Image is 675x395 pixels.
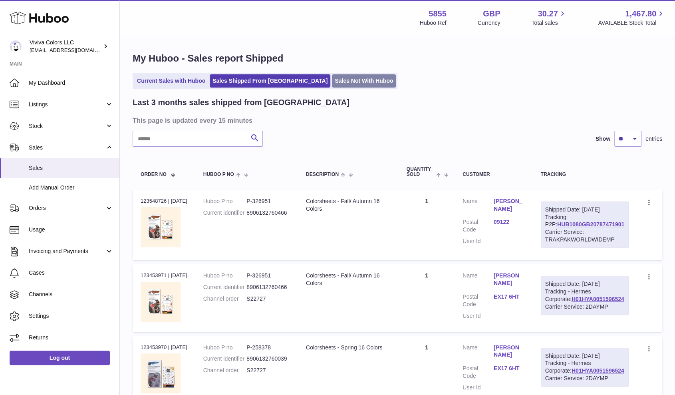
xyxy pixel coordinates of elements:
dt: Current identifier [203,283,247,291]
strong: 5855 [429,8,447,19]
img: 58551699429673.jpg [141,282,181,322]
div: Carrier Service: TRAKPAKWORLDWIDEMP [545,228,624,243]
div: Carrier Service: 2DAYMP [545,375,624,382]
span: Description [306,172,339,177]
span: Channels [29,291,113,298]
img: 58551699429673.jpg [141,207,181,247]
td: 1 [399,190,455,260]
a: H01HYA0051596524 [572,296,624,302]
dt: Postal Code [463,365,494,380]
h3: This page is updated every 15 minutes [133,116,660,125]
span: entries [645,135,662,143]
div: Colorsheets - Fall/ Autumn 16 Colors [306,272,391,287]
span: Sales [29,144,105,152]
a: 30.27 Total sales [531,8,567,27]
a: H01HYA0051596524 [572,367,624,374]
a: Log out [10,351,110,365]
span: Invoicing and Payments [29,247,105,255]
span: Order No [141,172,167,177]
strong: GBP [483,8,500,19]
a: [PERSON_NAME] [494,344,525,359]
dd: P-258378 [246,344,290,351]
div: Shipped Date: [DATE] [545,280,624,288]
dt: Name [463,197,494,215]
dt: Channel order [203,295,247,303]
a: Sales Not With Huboo [332,74,396,88]
div: Shipped Date: [DATE] [545,352,624,360]
dd: P-326951 [246,197,290,205]
label: Show [596,135,610,143]
dd: 8906132760466 [246,209,290,217]
span: [EMAIL_ADDRESS][DOMAIN_NAME] [30,47,117,53]
span: Huboo P no [203,172,234,177]
div: Viviva Colors LLC [30,39,101,54]
a: HUB1080GB20787471901 [557,221,624,227]
img: 58551699429757.jpg [141,353,181,393]
a: EX17 6HT [494,365,525,372]
div: Tracking - Hermes Corporate: [541,348,629,387]
span: Stock [29,122,105,130]
dd: S22727 [246,295,290,303]
a: [PERSON_NAME] [494,272,525,287]
span: Usage [29,226,113,233]
dd: P-326951 [246,272,290,279]
dt: Name [463,272,494,289]
span: Total sales [531,19,567,27]
img: admin@vivivacolors.com [10,40,22,52]
td: 1 [399,264,455,331]
dd: 8906132760466 [246,283,290,291]
span: AVAILABLE Stock Total [598,19,665,27]
a: 09122 [494,218,525,226]
dt: User Id [463,384,494,391]
dt: Current identifier [203,209,247,217]
span: Orders [29,204,105,212]
dd: 8906132760039 [246,355,290,363]
h1: My Huboo - Sales report Shipped [133,52,662,65]
span: Add Manual Order [29,184,113,192]
a: EX17 6HT [494,293,525,301]
div: Shipped Date: [DATE] [545,206,624,213]
a: 1,467.80 AVAILABLE Stock Total [598,8,665,27]
div: Colorsheets - Spring 16 Colors [306,344,391,351]
span: Settings [29,312,113,320]
div: Huboo Ref [420,19,447,27]
h2: Last 3 months sales shipped from [GEOGRAPHIC_DATA] [133,97,349,108]
dt: Postal Code [463,218,494,233]
span: 1,467.80 [625,8,656,19]
dt: Huboo P no [203,344,247,351]
dt: Name [463,344,494,361]
div: Customer [463,172,524,177]
a: Sales Shipped From [GEOGRAPHIC_DATA] [210,74,330,88]
div: Tracking [541,172,629,177]
dt: Channel order [203,367,247,374]
dt: User Id [463,312,494,320]
div: Tracking - Hermes Corporate: [541,276,629,315]
span: Returns [29,334,113,341]
div: 123548726 | [DATE] [141,197,187,205]
span: My Dashboard [29,79,113,87]
div: 123453970 | [DATE] [141,344,187,351]
span: Sales [29,164,113,172]
a: [PERSON_NAME] [494,197,525,213]
div: Colorsheets - Fall/ Autumn 16 Colors [306,197,391,213]
dt: Current identifier [203,355,247,363]
span: 30.27 [538,8,558,19]
span: Cases [29,269,113,277]
div: Carrier Service: 2DAYMP [545,303,624,311]
div: 123453971 | [DATE] [141,272,187,279]
span: Listings [29,101,105,108]
dd: S22727 [246,367,290,374]
dt: Huboo P no [203,272,247,279]
span: Quantity Sold [407,167,434,177]
dt: Postal Code [463,293,494,308]
dt: User Id [463,237,494,245]
div: Currency [478,19,500,27]
div: Tracking P2P: [541,201,629,248]
dt: Huboo P no [203,197,247,205]
a: Current Sales with Huboo [134,74,208,88]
